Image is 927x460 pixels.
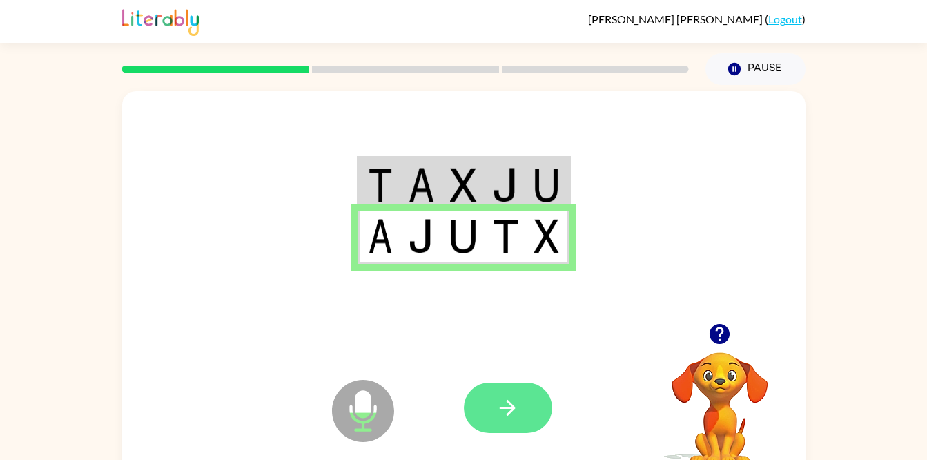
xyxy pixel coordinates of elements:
[768,12,802,26] a: Logout
[492,219,518,253] img: t
[492,168,518,202] img: j
[122,6,199,36] img: Literably
[588,12,765,26] span: [PERSON_NAME] [PERSON_NAME]
[368,219,393,253] img: a
[534,168,559,202] img: u
[408,219,434,253] img: j
[450,219,476,253] img: u
[450,168,476,202] img: x
[368,168,393,202] img: t
[588,12,806,26] div: ( )
[534,219,559,253] img: x
[408,168,434,202] img: a
[705,53,806,85] button: Pause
